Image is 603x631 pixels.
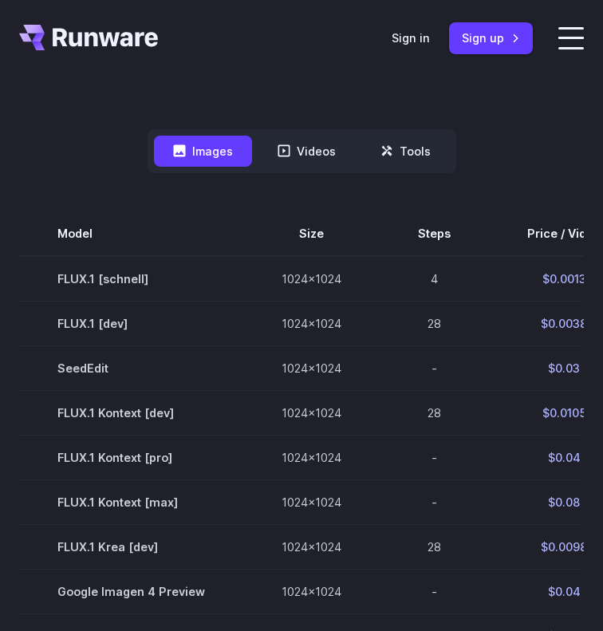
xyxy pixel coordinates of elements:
[243,436,380,480] td: 1024x1024
[19,525,243,570] td: FLUX.1 Krea [dev]
[19,346,243,391] td: SeedEdit
[243,256,380,302] td: 1024x1024
[243,525,380,570] td: 1024x1024
[19,211,243,256] th: Model
[243,391,380,436] td: 1024x1024
[380,436,489,480] td: -
[19,570,243,614] td: Google Imagen 4 Preview
[19,25,158,50] a: Go to /
[361,136,450,167] button: Tools
[380,302,489,346] td: 28
[380,346,489,391] td: -
[154,136,252,167] button: Images
[380,525,489,570] td: 28
[19,256,243,302] td: FLUX.1 [schnell]
[380,480,489,525] td: -
[19,302,243,346] td: FLUX.1 [dev]
[449,22,533,53] a: Sign up
[243,211,380,256] th: Size
[380,256,489,302] td: 4
[19,391,243,436] td: FLUX.1 Kontext [dev]
[19,436,243,480] td: FLUX.1 Kontext [pro]
[243,346,380,391] td: 1024x1024
[243,302,380,346] td: 1024x1024
[380,391,489,436] td: 28
[380,211,489,256] th: Steps
[243,480,380,525] td: 1024x1024
[243,570,380,614] td: 1024x1024
[258,136,355,167] button: Videos
[380,570,489,614] td: -
[392,29,430,47] a: Sign in
[19,480,243,525] td: FLUX.1 Kontext [max]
